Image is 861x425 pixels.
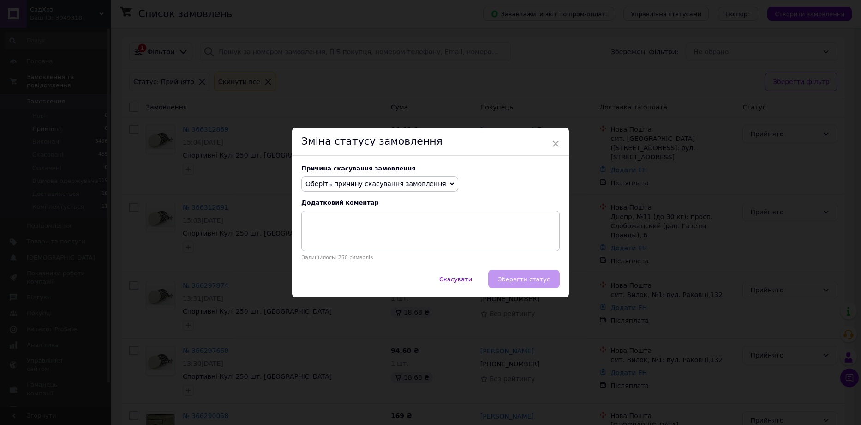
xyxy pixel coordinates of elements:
span: Скасувати [439,276,472,283]
p: Залишилось: 250 символів [301,255,560,261]
div: Додатковий коментар [301,199,560,206]
span: × [551,136,560,152]
span: Оберіть причину скасування замовлення [305,180,446,188]
div: Причина скасування замовлення [301,165,560,172]
div: Зміна статусу замовлення [292,127,569,156]
button: Скасувати [430,270,482,288]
